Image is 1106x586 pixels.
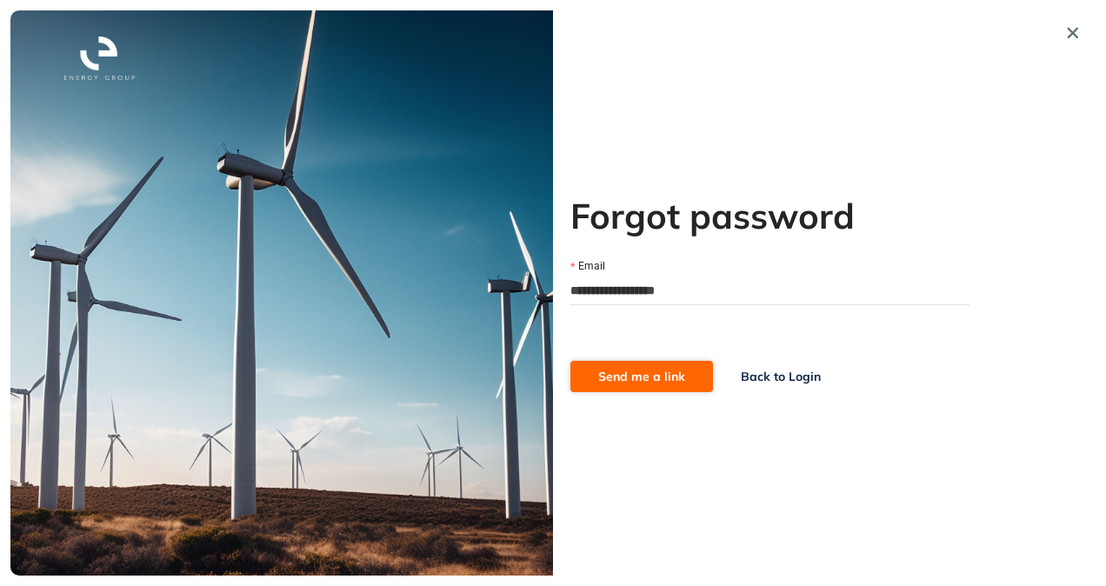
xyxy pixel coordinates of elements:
[570,277,969,303] input: Email
[570,195,969,236] h2: Forgot password
[10,10,553,576] img: cover image
[741,367,821,386] span: Back to Login
[570,361,713,392] button: Send me a link
[570,258,605,275] label: Email
[37,37,254,80] button: logo
[598,367,685,386] span: Send me a link
[713,361,849,392] button: Back to Login
[64,37,135,80] img: logo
